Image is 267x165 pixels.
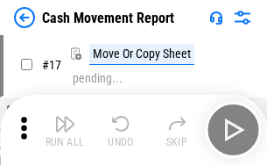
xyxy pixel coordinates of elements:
img: Settings menu [232,7,253,28]
div: Move Or Copy Sheet [89,44,194,65]
img: Back [14,7,35,28]
div: pending... [73,72,123,85]
div: Cash Movement Report [42,10,174,26]
img: Support [209,11,223,25]
span: # 17 [42,58,61,72]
